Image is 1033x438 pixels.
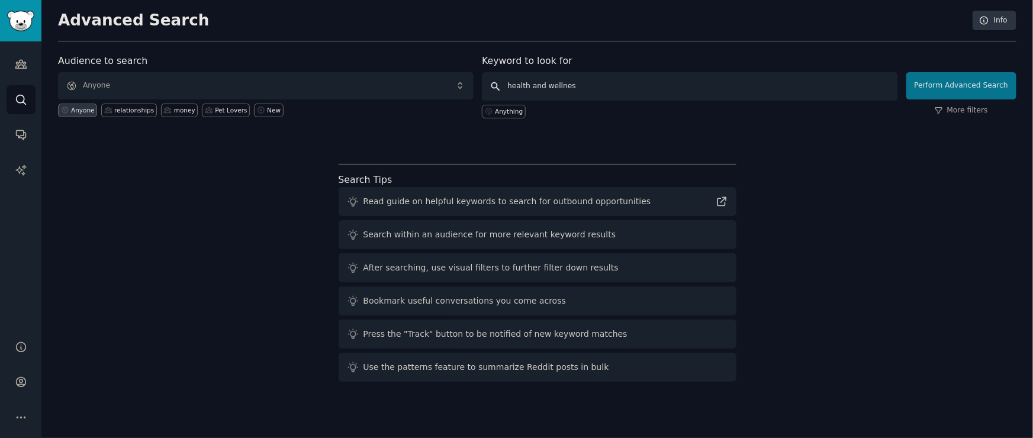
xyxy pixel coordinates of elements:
div: money [174,106,195,114]
label: Keyword to look for [482,55,572,66]
div: relationships [114,106,154,114]
div: Use the patterns feature to summarize Reddit posts in bulk [363,361,609,373]
a: More filters [935,105,988,116]
div: After searching, use visual filters to further filter down results [363,262,619,274]
div: Read guide on helpful keywords to search for outbound opportunities [363,195,651,208]
div: Anyone [71,106,95,114]
button: Anyone [58,72,474,99]
a: Info [973,11,1016,31]
div: Bookmark useful conversations you come across [363,295,567,307]
div: Press the "Track" button to be notified of new keyword matches [363,328,627,340]
a: New [254,104,283,117]
h2: Advanced Search [58,11,966,30]
img: GummySearch logo [7,11,34,31]
div: Anything [495,107,523,115]
div: Pet Lovers [215,106,247,114]
div: Search within an audience for more relevant keyword results [363,228,616,241]
input: Any keyword [482,72,897,101]
div: New [267,106,281,114]
label: Audience to search [58,55,147,66]
label: Search Tips [339,174,392,185]
button: Perform Advanced Search [906,72,1016,99]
